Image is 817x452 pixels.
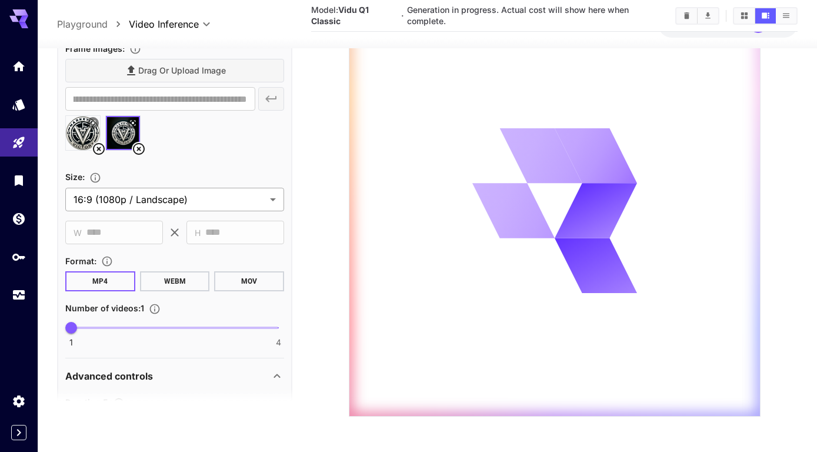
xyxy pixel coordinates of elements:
[65,303,144,313] span: Number of videos : 1
[69,336,73,348] span: 1
[276,336,281,348] span: 4
[12,173,26,188] div: Library
[311,5,369,26] b: Vidu Q1 Classic
[57,17,108,31] a: Playground
[65,172,85,182] span: Size :
[12,59,26,74] div: Home
[74,192,265,207] span: 16:9 (1080p / Landscape)
[675,7,719,25] div: Clear AllDownload All
[65,362,284,390] div: Advanced controls
[12,394,26,408] div: Settings
[12,288,26,303] div: Usage
[129,17,199,31] span: Video Inference
[65,369,153,383] p: Advanced controls
[144,303,165,314] button: Specify how many videos to generate in a single request. Each video generation will be charged se...
[755,8,776,24] button: Show media in video view
[776,8,796,24] button: Show media in list view
[195,225,201,239] span: H
[407,5,629,26] span: Generation in progress. Actual cost will show here when complete.
[74,225,82,239] span: W
[311,5,369,26] span: Model:
[214,271,284,291] button: MOV
[12,250,26,264] div: API Keys
[65,271,135,291] button: MP4
[676,8,697,24] button: Clear All
[698,8,718,24] button: Download All
[11,425,26,440] button: Expand sidebar
[96,255,118,267] button: Choose the file format for the output video.
[125,43,146,55] button: Upload frame images.
[733,7,798,25] div: Show media in grid viewShow media in video viewShow media in list view
[12,211,26,226] div: Wallet
[65,255,96,265] span: Format :
[12,97,26,112] div: Models
[57,17,129,31] nav: breadcrumb
[734,8,755,24] button: Show media in grid view
[85,172,106,184] button: Adjust the dimensions of the generated image by specifying its width and height in pixels, or sel...
[12,135,26,150] div: Playground
[401,9,404,23] p: ·
[140,271,210,291] button: WEBM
